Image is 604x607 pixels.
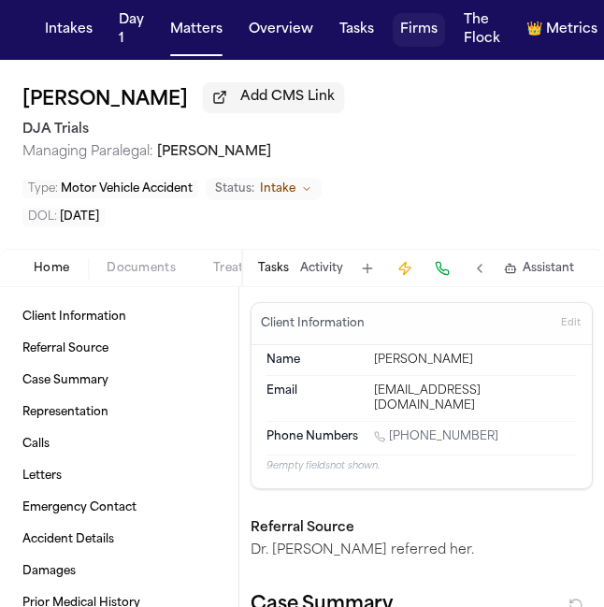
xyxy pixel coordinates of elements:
span: Representation [22,405,108,420]
span: Emergency Contact [22,500,137,515]
a: Referral Source [15,334,223,364]
p: Dr. [PERSON_NAME] referred her. [251,542,593,560]
button: Tasks [332,13,381,47]
h1: [PERSON_NAME] [22,85,188,115]
span: Home [34,261,69,276]
div: [EMAIL_ADDRESS][DOMAIN_NAME] [374,383,577,413]
span: Phone Numbers [266,429,358,444]
button: Matters [163,13,230,47]
button: The Flock [456,4,508,56]
a: Damages [15,556,223,586]
a: Letters [15,461,223,491]
span: Type : [28,183,58,195]
div: [PERSON_NAME] [374,353,577,368]
button: Assistant [504,261,574,276]
a: Case Summary [15,366,223,396]
button: Edit matter name [22,85,188,115]
a: Accident Details [15,525,223,555]
span: Status: [215,181,254,196]
span: Damages [22,564,76,579]
span: Edit [561,317,581,330]
button: Overview [241,13,321,47]
a: Client Information [15,302,223,332]
button: Edit Type: Motor Vehicle Accident [22,180,198,198]
a: Representation [15,397,223,427]
span: Referral Source [22,341,108,356]
h3: Client Information [257,316,368,331]
span: [DATE] [60,211,99,223]
span: Letters [22,469,62,484]
p: 9 empty fields not shown. [266,459,577,473]
span: Client Information [22,310,126,325]
span: Accident Details [22,532,114,547]
button: Activity [300,261,343,276]
span: crown [526,21,542,39]
button: Create Immediate Task [392,255,418,282]
button: Add Task [354,255,381,282]
span: Managing Paralegal: [22,145,153,159]
span: Calls [22,437,50,452]
button: Edit [555,309,586,339]
a: Calls [15,429,223,459]
button: Intakes [37,13,100,47]
span: Metrics [546,21,597,39]
button: Edit DOL: 2025-09-11 [22,208,105,226]
span: Add CMS Link [240,88,335,107]
span: [PERSON_NAME] [157,145,271,159]
button: Day 1 [111,4,151,56]
span: Assistant [523,261,574,276]
h3: Referral Source [251,519,593,538]
button: Change status from Intake [206,178,322,200]
dt: Name [266,353,363,368]
span: Documents [107,261,176,276]
dt: Email [266,383,363,413]
button: Add CMS Link [203,82,344,112]
span: Treatment [213,261,275,276]
button: Firms [393,13,445,47]
a: Emergency Contact [15,493,223,523]
a: Call 1 (310) 892-4378 [374,429,498,444]
span: Intake [260,181,295,196]
button: Tasks [258,261,289,276]
span: Case Summary [22,373,108,388]
h2: DJA Trials [22,119,582,141]
button: Make a Call [429,255,455,282]
span: Motor Vehicle Accident [61,183,193,195]
span: DOL : [28,211,57,223]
